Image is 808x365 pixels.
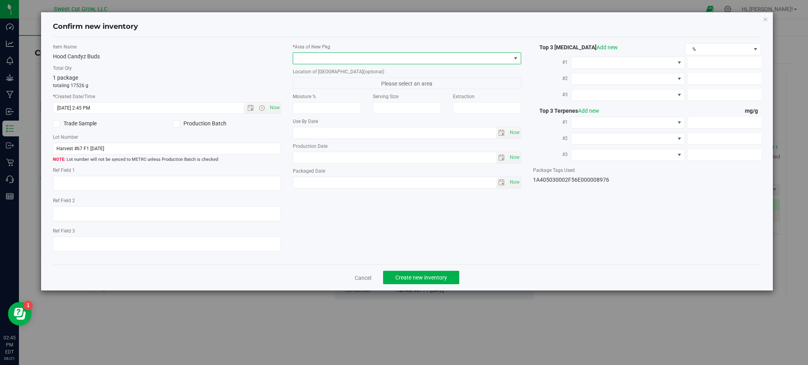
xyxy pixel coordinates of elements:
[53,197,281,204] label: Ref Field 2
[293,43,521,50] label: Area of New Pkg
[53,74,78,81] span: 1 package
[453,93,521,100] label: Extraction
[508,127,521,138] span: Set Current date
[496,127,508,138] span: select
[293,68,521,75] label: Location of [GEOGRAPHIC_DATA]
[293,118,521,125] label: Use By Date
[533,108,599,114] span: Top 3 Terpenes
[363,69,384,74] span: (optional)
[571,73,685,85] span: NO DATA FOUND
[496,152,508,163] span: select
[8,302,32,326] iframe: Resource center
[533,55,571,69] label: #1
[355,274,371,282] a: Cancel
[597,44,618,50] a: Add new
[173,119,281,128] label: Production Batch
[53,134,281,141] label: Lot Number
[53,156,281,163] span: Lot number will not be synced to METRC unless Production Batch is checked
[578,108,599,114] a: Add new
[571,57,685,69] span: NO DATA FOUND
[53,43,281,50] label: Item Name
[268,102,281,114] span: Set Current date
[508,152,521,163] span: Set Current date
[244,105,257,111] span: Open the date view
[685,44,751,55] span: %
[383,271,459,284] button: Create new inventory
[571,133,685,145] span: NO DATA FOUND
[508,127,521,138] span: select
[571,149,685,161] span: NO DATA FOUND
[53,93,281,100] label: Created Date/Time
[53,167,281,174] label: Ref Field 1
[53,82,281,89] p: totaling 17526 g
[395,274,447,281] span: Create new inventory
[23,301,33,310] iframe: Resource center unread badge
[293,168,521,175] label: Packaged Date
[533,176,761,184] div: 1A405030002F56E000008976
[373,93,441,100] label: Serving Size
[533,167,761,174] label: Package Tags Used
[53,227,281,235] label: Ref Field 3
[571,89,685,101] span: NO DATA FOUND
[255,105,269,111] span: Open the time view
[508,152,521,163] span: select
[533,71,571,86] label: #2
[533,88,571,102] label: #3
[533,131,571,145] label: #2
[293,77,521,89] span: Please select an area
[745,108,761,114] span: mg/g
[53,22,138,32] h4: Confirm new inventory
[533,44,618,50] span: Top 3 [MEDICAL_DATA]
[508,177,521,188] span: select
[293,93,361,100] label: Moisture %
[53,119,161,128] label: Trade Sample
[293,143,521,150] label: Production Date
[533,147,571,162] label: #3
[53,65,281,72] label: Total Qty
[496,177,508,188] span: select
[533,115,571,129] label: #1
[571,117,685,128] span: NO DATA FOUND
[508,177,521,188] span: Set Current date
[53,52,281,61] div: Hood Candyz Buds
